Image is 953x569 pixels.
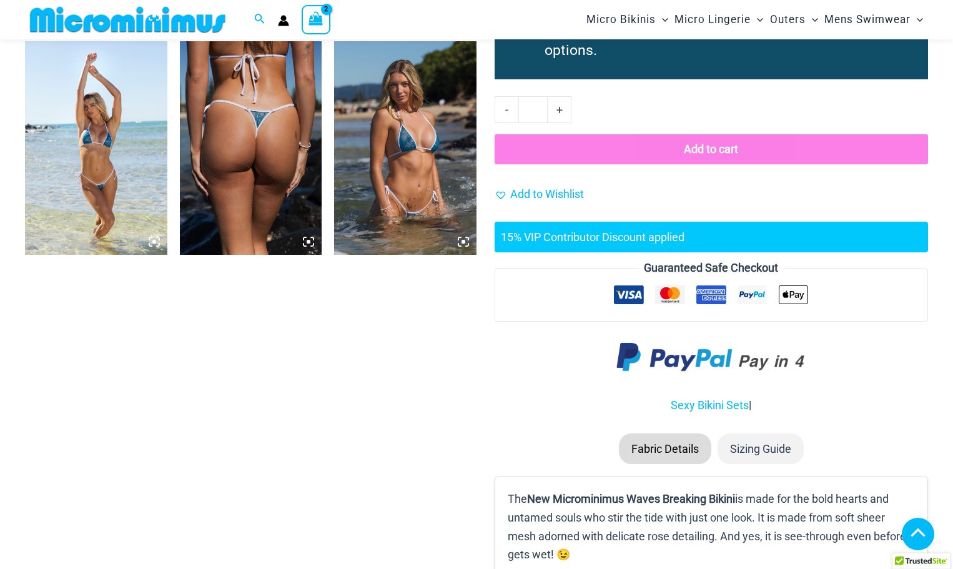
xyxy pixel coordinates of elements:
span: Outers [770,4,806,36]
p: The is made for the bold hearts and untamed souls who stir the tide with just one look. It is mad... [508,490,915,564]
span: Menu Toggle [911,4,923,36]
a: + [548,96,571,122]
span: Menu Toggle [806,4,818,36]
span: Menu Toggle [656,4,668,36]
img: MM SHOP LOGO FLAT [25,6,230,34]
div: 15% VIP Contributor Discount applied [501,228,922,247]
span: Add to Wishlist [510,187,584,200]
span: Mens Swimwear [824,4,911,36]
a: Add to Wishlist [495,185,584,204]
li: Sizing Guide [718,433,804,465]
span: Menu Toggle [751,4,763,36]
p: | [495,396,928,415]
input: Product quantity [518,96,548,122]
a: Mens SwimwearMenu ToggleMenu Toggle [821,4,926,36]
a: Account icon link [278,15,289,26]
a: Search icon link [254,12,265,27]
li: Fabric Details [619,433,711,465]
button: Add to cart [495,134,928,164]
legend: Guaranteed Safe Checkout [639,259,783,277]
img: Waves Breaking Ocean 312 Top 456 Bottom [25,41,167,254]
b: New Microminimus Waves Breaking Bikini [527,492,735,505]
img: Waves Breaking Ocean 312 Top 456 Bottom [334,41,477,254]
span: Micro Lingerie [674,4,751,36]
a: Sexy Bikini Sets [671,398,749,412]
a: Micro BikinisMenu ToggleMenu Toggle [583,4,671,36]
a: OutersMenu ToggleMenu Toggle [767,4,821,36]
img: Waves Breaking Ocean 456 Bottom [180,41,322,254]
a: View Shopping Cart, 2 items [302,5,330,34]
nav: Site Navigation [581,2,928,37]
a: - [495,96,518,122]
span: Micro Bikinis [586,4,656,36]
a: Micro LingerieMenu ToggleMenu Toggle [671,4,766,36]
